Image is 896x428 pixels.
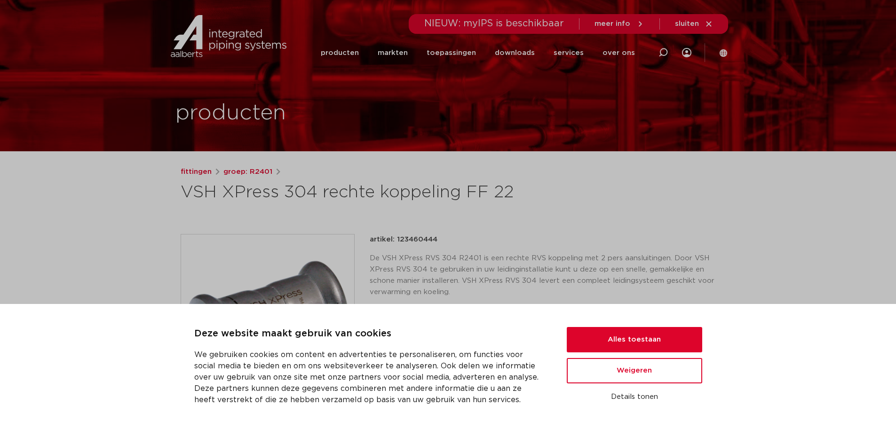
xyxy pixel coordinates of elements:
[181,234,354,407] img: Product Image for VSH XPress 304 rechte koppeling FF 22
[181,181,534,204] h1: VSH XPress 304 rechte koppeling FF 22
[567,358,702,383] button: Weigeren
[424,19,564,28] span: NIEUW: myIPS is beschikbaar
[567,327,702,352] button: Alles toestaan
[595,20,644,28] a: meer info
[378,35,408,71] a: markten
[194,327,544,342] p: Deze website maakt gebruik van cookies
[370,234,437,245] p: artikel: 123460444
[194,349,544,405] p: We gebruiken cookies om content en advertenties te personaliseren, om functies voor social media ...
[321,35,359,71] a: producten
[223,166,272,178] a: groep: R2401
[427,35,476,71] a: toepassingen
[595,20,630,27] span: meer info
[370,253,716,298] p: De VSH XPress RVS 304 R2401 is een rechte RVS koppeling met 2 pers aansluitingen. Door VSH XPress...
[495,35,535,71] a: downloads
[175,98,286,128] h1: producten
[603,35,635,71] a: over ons
[675,20,699,27] span: sluiten
[682,42,691,63] div: my IPS
[567,389,702,405] button: Details tonen
[181,166,212,178] a: fittingen
[675,20,713,28] a: sluiten
[554,35,584,71] a: services
[321,35,635,71] nav: Menu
